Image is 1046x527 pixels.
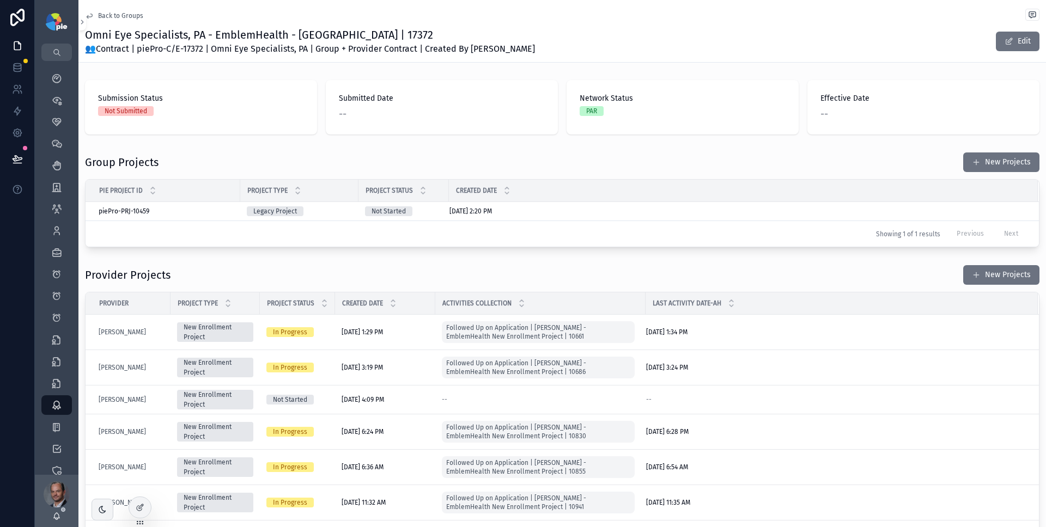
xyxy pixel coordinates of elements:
[446,323,630,341] span: Followed Up on Application | [PERSON_NAME] - EmblemHealth New Enrollment Project | 10661
[442,395,447,404] span: --
[184,457,247,477] div: New Enrollment Project
[442,395,639,404] a: --
[85,27,535,42] h1: Omni Eye Specialists, PA - EmblemHealth - [GEOGRAPHIC_DATA] | 17372
[85,11,143,20] a: Back to Groups
[273,427,307,437] div: In Progress
[646,395,1025,404] a: --
[177,390,253,409] a: New Enrollment Project
[342,328,383,336] span: [DATE] 1:29 PM
[253,206,297,216] div: Legacy Project
[273,363,307,372] div: In Progress
[820,106,828,121] span: --
[273,498,307,507] div: In Progress
[99,328,146,336] a: [PERSON_NAME]
[646,395,652,404] span: --
[342,498,386,507] span: [DATE] 11:32 AM
[99,363,146,372] a: [PERSON_NAME]
[99,498,164,507] a: [PERSON_NAME]
[342,363,383,372] span: [DATE] 3:19 PM
[996,32,1039,51] button: Edit
[342,395,384,404] span: [DATE] 4:09 PM
[177,422,253,442] a: New Enrollment Project
[247,206,352,216] a: Legacy Project
[342,363,429,372] a: [DATE] 3:19 PM
[646,498,1025,507] a: [DATE] 11:35 AM
[99,463,146,471] a: [PERSON_NAME]
[98,11,143,20] span: Back to Groups
[266,327,329,337] a: In Progress
[646,328,1025,336] a: [DATE] 1:34 PM
[646,427,1025,436] a: [DATE] 6:28 PM
[372,206,406,216] div: Not Started
[266,498,329,507] a: In Progress
[177,322,253,342] a: New Enrollment Project
[177,457,253,477] a: New Enrollment Project
[449,207,492,216] span: [DATE] 2:20 PM
[442,489,639,516] a: Followed Up on Application | [PERSON_NAME] - EmblemHealth New Enrollment Project | 10941
[442,357,635,378] a: Followed Up on Application | [PERSON_NAME] - EmblemHealth New Enrollment Project | 10686
[365,206,442,216] a: Not Started
[99,427,146,436] span: [PERSON_NAME]
[85,155,159,170] h1: Group Projects
[99,328,164,336] a: [PERSON_NAME]
[85,42,535,56] span: 👥Contract | piePro-C/E-17372 | Omni Eye Specialists, PA | Group + Provider Contract | Created By ...
[99,395,164,404] a: [PERSON_NAME]
[184,358,247,377] div: New Enrollment Project
[646,498,690,507] span: [DATE] 11:35 AM
[98,93,304,104] span: Submission Status
[586,106,597,116] div: PAR
[442,454,639,480] a: Followed Up on Application | [PERSON_NAME] - EmblemHealth New Enrollment Project | 10855
[339,93,545,104] span: Submitted Date
[449,207,1025,216] a: [DATE] 2:20 PM
[85,267,171,283] h1: Provider Projects
[178,299,218,308] span: Project Type
[99,427,164,436] a: [PERSON_NAME]
[184,390,247,409] div: New Enrollment Project
[99,395,146,404] a: [PERSON_NAME]
[266,395,329,405] a: Not Started
[442,319,639,345] a: Followed Up on Application | [PERSON_NAME] - EmblemHealth New Enrollment Project | 10661
[339,106,346,121] span: --
[247,186,288,195] span: Project Type
[342,427,384,436] span: [DATE] 6:24 PM
[442,456,635,478] a: Followed Up on Application | [PERSON_NAME] - EmblemHealth New Enrollment Project | 10855
[442,321,635,343] a: Followed Up on Application | [PERSON_NAME] - EmblemHealth New Enrollment Project | 10661
[184,422,247,442] div: New Enrollment Project
[105,106,147,116] div: Not Submitted
[266,427,329,437] a: In Progress
[273,395,307,405] div: Not Started
[99,498,146,507] a: [PERSON_NAME]
[580,93,786,104] span: Network Status
[963,265,1039,285] button: New Projects
[442,421,635,443] a: Followed Up on Application | [PERSON_NAME] - EmblemHealth New Enrollment Project | 10830
[99,463,164,471] a: [PERSON_NAME]
[184,322,247,342] div: New Enrollment Project
[646,463,1025,471] a: [DATE] 6:54 AM
[446,423,630,440] span: Followed Up on Application | [PERSON_NAME] - EmblemHealth New Enrollment Project | 10830
[273,327,307,337] div: In Progress
[876,230,940,238] span: Showing 1 of 1 results
[342,299,383,308] span: Created Date
[342,427,429,436] a: [DATE] 6:24 PM
[99,363,164,372] a: [PERSON_NAME]
[266,462,329,472] a: In Progress
[446,458,630,476] span: Followed Up on Application | [PERSON_NAME] - EmblemHealth New Enrollment Project | 10855
[646,427,689,436] span: [DATE] 6:28 PM
[442,299,512,308] span: Activities collection
[820,93,1026,104] span: Effective Date
[442,354,639,381] a: Followed Up on Application | [PERSON_NAME] - EmblemHealth New Enrollment Project | 10686
[366,186,413,195] span: Project Status
[963,152,1039,172] button: New Projects
[177,358,253,377] a: New Enrollment Project
[99,207,149,216] span: piePro-PRJ-10459
[446,359,630,376] span: Followed Up on Application | [PERSON_NAME] - EmblemHealth New Enrollment Project | 10686
[99,299,129,308] span: Provider
[342,328,429,336] a: [DATE] 1:29 PM
[184,493,247,512] div: New Enrollment Project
